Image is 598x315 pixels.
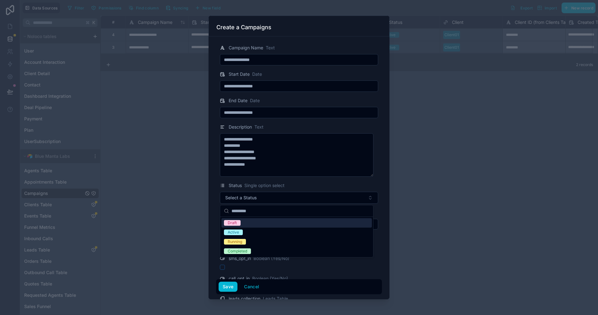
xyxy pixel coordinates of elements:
[229,97,247,104] span: End Date
[244,182,285,189] span: Single option select
[240,282,263,292] button: Cancel
[250,97,260,104] span: Date
[253,255,289,262] span: Boolean (Yes/No)
[229,182,242,189] span: Status
[229,124,252,130] span: Description
[229,255,251,262] span: sms_opt_in
[229,71,250,77] span: Start Date
[263,296,288,302] span: Leads Table
[254,124,264,130] span: Text
[219,282,237,292] button: Save
[252,71,262,77] span: Date
[229,275,250,282] span: call_opt_in
[252,275,288,282] span: Boolean (Yes/No)
[229,296,260,302] span: leads collection
[266,45,275,51] span: Text
[225,195,257,201] span: Select a Status
[228,229,239,235] div: Active
[216,24,271,31] h3: Create a Campaigns
[228,239,242,245] div: Running
[228,248,247,254] div: Completed
[229,45,263,51] span: Campaign Name
[220,217,373,257] div: Suggestions
[228,220,237,226] div: Draft
[220,192,378,204] button: Select Button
